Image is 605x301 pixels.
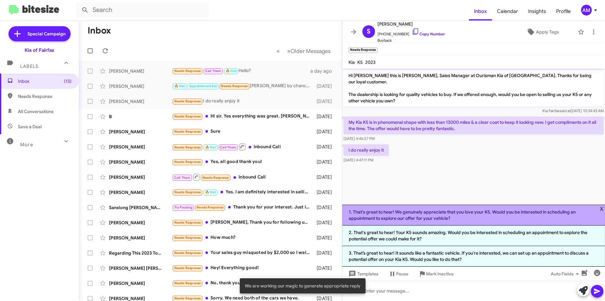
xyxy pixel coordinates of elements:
button: Pause [383,268,413,280]
div: [PERSON_NAME] [109,98,172,105]
p: I do really enjoy it [343,144,389,156]
span: All Conversations [18,108,54,115]
span: said at [560,108,571,113]
span: [DATE] 4:47:11 PM [343,158,373,162]
div: [PERSON_NAME] [109,220,172,226]
span: Needs Response [174,220,201,225]
span: Older Messages [291,48,331,55]
div: [DATE] [314,174,337,180]
span: Inbox [18,78,72,84]
span: Special Campaign [27,31,66,37]
span: Templates [347,268,378,280]
span: Needs Response [174,129,201,134]
span: Mark Inactive [426,268,454,280]
a: Copy Number [412,32,445,36]
div: Sanxiong [PERSON_NAME] [109,204,172,211]
nav: Page navigation example [273,45,334,57]
span: Needs Response [197,205,223,209]
button: Templates [342,268,383,280]
h1: Inbox [88,26,111,36]
div: Hey! Everything good! [172,264,314,272]
a: Inbox [469,2,492,21]
small: Needs Response [349,47,377,53]
span: Call Them [205,69,222,73]
div: [PERSON_NAME] [109,144,172,150]
div: [PERSON_NAME] [109,68,172,74]
span: Call Them [220,145,236,149]
div: AM [581,5,592,15]
p: My Kia K5 is in phenomenal shape with less than 13000 miles & a clear coat to keep it looking new... [343,117,604,134]
button: AM [576,5,598,15]
div: Your sales guy misquoted by $2,000 so I walked out. Waste of time on what would have been a very ... [172,249,314,256]
a: Insights [523,2,551,21]
div: [PERSON_NAME] [109,174,172,180]
button: Apply Tags [510,26,575,38]
div: [DATE] [314,98,337,105]
span: » [287,47,291,55]
span: Kia [349,59,355,65]
div: Thank you for your interest. Just let you know that the car cannot be started itself. If you want... [172,204,314,211]
span: S [367,27,371,37]
span: « [276,47,280,55]
span: Needs Response [174,69,201,73]
a: Special Campaign [9,26,71,41]
span: Needs Response [202,176,229,180]
div: [DATE] [314,204,337,211]
span: Needs Response [174,266,201,270]
li: 1. That's great to hear! We genuinely appreciate that you love your K5. Would you be interested i... [342,205,605,226]
span: Labels [20,63,38,69]
span: Buyback [377,37,445,44]
div: [PERSON_NAME] [PERSON_NAME] [109,265,172,271]
span: Needs Response [174,160,201,164]
span: Needs Response [18,93,72,99]
span: Apply Tags [536,26,559,38]
span: Needs Response [174,236,201,240]
span: (13) [64,78,72,84]
li: 2. That's great to hear! Your K5 sounds amazing. Would you be interested in scheduling an appoint... [342,226,605,246]
span: Needs Response [174,296,201,300]
span: More [20,142,33,147]
span: 🔥 Hot [205,190,216,194]
span: Needs Response [174,190,201,194]
span: x [600,205,604,212]
div: Inbound Call [172,173,314,181]
div: [DATE] [314,235,337,241]
span: Save a Deal [18,123,42,130]
span: Needs Response [174,251,201,255]
span: Auto Fields [551,268,581,280]
div: Hi sir. Yes everything was great. [PERSON_NAME] and the other manager were very nice. My wife did... [172,113,314,120]
div: [DATE] [314,250,337,256]
div: [PERSON_NAME] [109,83,172,89]
div: [PERSON_NAME] [109,235,172,241]
div: No, thank you. We have two teenage boys that will be getting our used cars. [172,280,314,287]
div: Sure [172,128,314,135]
a: Profile [551,2,576,21]
div: [DATE] [314,220,337,226]
div: I do really enjoy it [172,98,314,105]
div: B [109,113,172,120]
div: [PERSON_NAME], Thank you for following up. I am trying to figure things out with [PERSON_NAME]. [172,219,314,226]
span: Kia Fairfax [DATE] 10:34:43 AM [542,108,604,113]
button: Mark Inactive [413,268,459,280]
div: [DATE] [314,159,337,165]
div: a day ago [310,68,337,74]
div: Hello? [172,67,310,75]
p: Hi [PERSON_NAME] this is [PERSON_NAME], Sales Manager at Ourisman Kia of [GEOGRAPHIC_DATA]. Thank... [343,70,604,106]
span: 🔥 Hot [174,84,185,88]
span: Calendar [492,2,523,21]
div: [DATE] [314,129,337,135]
div: [DATE] [314,265,337,271]
div: [PERSON_NAME] [109,189,172,196]
div: Yes, all good thank you! [172,158,314,166]
span: Call Them [174,176,191,180]
span: Needs Response [174,99,201,103]
div: [DATE] [314,189,337,196]
button: Previous [273,45,284,57]
span: Needs Response [174,281,201,285]
input: Search [76,3,209,18]
span: 🔥 Hot [205,145,216,149]
span: [DATE] 4:46:57 PM [343,136,375,141]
